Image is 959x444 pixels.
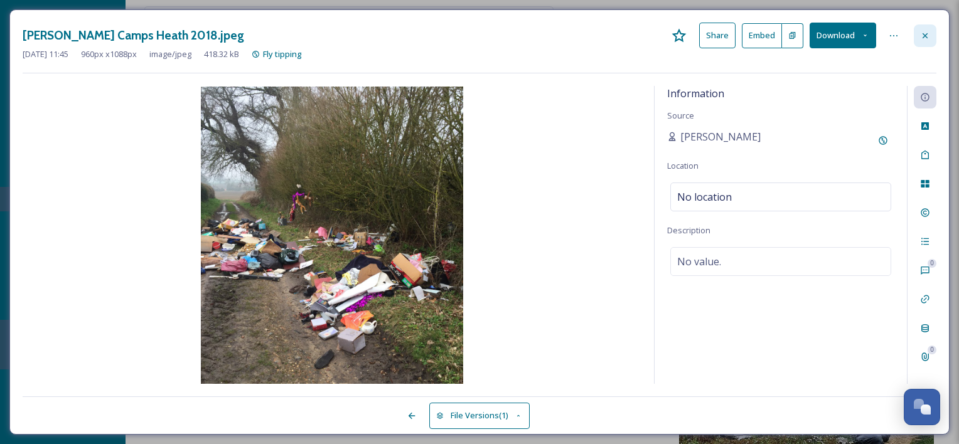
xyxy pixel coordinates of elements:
button: Open Chat [904,389,940,425]
span: [DATE] 11:45 [23,48,68,60]
span: 418.32 kB [204,48,239,60]
span: Fly tipping [263,48,302,60]
span: [PERSON_NAME] [680,129,761,144]
span: Description [667,225,710,236]
div: 0 [928,259,936,268]
span: No value. [677,254,721,269]
button: Download [810,23,876,48]
span: Source [667,110,694,121]
button: Embed [742,23,782,48]
span: image/jpeg [149,48,191,60]
img: Andrew%20Jones%20Camps%20Heath%202018.jpeg [23,87,641,384]
span: 960 px x 1088 px [81,48,137,60]
h3: [PERSON_NAME] Camps Heath 2018.jpeg [23,26,244,45]
button: File Versions(1) [429,403,530,428]
span: Location [667,160,699,171]
span: No location [677,189,732,204]
span: Information [667,87,724,100]
div: 0 [928,346,936,354]
button: Share [699,23,736,48]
